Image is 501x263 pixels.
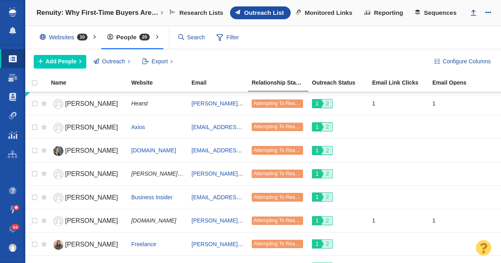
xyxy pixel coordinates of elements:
[253,241,315,247] span: Attempting To Reach (1 try)
[359,6,410,19] a: Reporting
[131,147,176,154] a: [DOMAIN_NAME]
[252,80,311,87] a: Relationship Stage
[248,115,308,138] td: Attempting To Reach (1 try)
[37,9,160,17] h4: Renuity: Why First-Time Buyers Are Rethinking the Starter Home
[312,80,371,87] a: Outreach Status
[175,30,209,45] input: Search
[152,57,168,66] span: Export
[51,80,130,87] a: Name
[432,95,485,112] div: 1
[191,194,287,200] a: [EMAIL_ADDRESS][DOMAIN_NAME]
[51,80,130,85] div: Name
[372,95,425,112] div: 1
[191,80,251,87] a: Email
[51,214,124,228] a: [PERSON_NAME]
[34,28,97,47] div: Websites
[432,212,485,229] div: 1
[131,194,173,200] a: Business Insider
[424,9,456,16] span: Sequences
[248,186,308,209] td: Attempting To Reach (1 try)
[65,147,118,154] span: [PERSON_NAME]
[248,209,308,232] td: Attempting To Reach (1 try)
[248,92,308,115] td: Attempting To Reach (1 try)
[191,100,379,107] a: [PERSON_NAME][EMAIL_ADDRESS][PERSON_NAME][DOMAIN_NAME]
[374,9,403,16] span: Reporting
[65,100,118,107] span: [PERSON_NAME]
[102,57,125,66] span: Outreach
[312,80,371,85] div: Outreach Status
[291,6,359,19] a: Monitored Links
[191,80,251,85] div: Email
[191,217,426,224] a: [PERSON_NAME][EMAIL_ADDRESS][PERSON_NAME][PERSON_NAME][DOMAIN_NAME]
[131,241,156,247] a: Freelance
[372,80,432,87] a: Email Link Clicks
[51,167,124,181] a: [PERSON_NAME]
[212,30,244,45] span: Filter
[191,147,287,154] a: [EMAIL_ADDRESS][DOMAIN_NAME]
[253,124,315,129] span: Attempting To Reach (1 try)
[131,100,148,107] span: Hearst
[191,170,379,177] a: [PERSON_NAME][EMAIL_ADDRESS][PERSON_NAME][DOMAIN_NAME]
[410,6,463,19] a: Sequences
[65,217,118,224] span: [PERSON_NAME]
[248,162,308,185] td: Attempting To Reach (1 try)
[51,191,124,205] a: [PERSON_NAME]
[46,57,77,66] span: Add People
[443,57,491,66] span: Configure Columns
[9,7,16,17] img: buzzstream_logo_iconsimple.png
[51,121,124,135] a: [PERSON_NAME]
[372,80,432,85] div: Email Link Clicks
[89,55,135,69] button: Outreach
[305,9,352,16] span: Monitored Links
[65,194,118,201] span: [PERSON_NAME]
[191,241,379,247] a: [PERSON_NAME][EMAIL_ADDRESS][PERSON_NAME][DOMAIN_NAME]
[253,148,315,153] span: Attempting To Reach (1 try)
[248,232,308,255] td: Attempting To Reach (1 try)
[191,124,333,130] a: [EMAIL_ADDRESS][PERSON_NAME][DOMAIN_NAME]
[253,171,315,176] span: Attempting To Reach (1 try)
[51,238,124,252] a: [PERSON_NAME]
[131,80,191,87] a: Website
[65,241,118,248] span: [PERSON_NAME]
[131,124,145,130] a: Axios
[65,124,118,131] span: [PERSON_NAME]
[432,80,492,85] div: Email Opens
[244,9,284,16] span: Outreach List
[430,55,495,69] button: Configure Columns
[51,97,124,111] a: [PERSON_NAME]
[252,80,311,85] div: Relationship Stage
[131,170,193,177] span: [PERSON_NAME] News
[34,55,86,69] button: Add People
[138,55,177,69] button: Export
[253,218,315,223] span: Attempting To Reach (1 try)
[372,212,425,229] div: 1
[253,194,315,200] span: Attempting To Reach (1 try)
[51,144,124,158] a: [PERSON_NAME]
[131,217,176,224] span: [DOMAIN_NAME]
[230,6,291,19] a: Outreach List
[165,6,230,19] a: Research Lists
[179,9,224,16] span: Research Lists
[253,101,315,106] span: Attempting To Reach (1 try)
[9,244,17,252] img: 61f477734bf3dd72b3fb3a7a83fcc915
[65,170,118,177] span: [PERSON_NAME]
[248,139,308,162] td: Attempting To Reach (1 try)
[77,34,88,40] span: 10
[432,80,492,87] a: Email Opens
[131,80,191,85] div: Website
[11,224,20,230] span: 24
